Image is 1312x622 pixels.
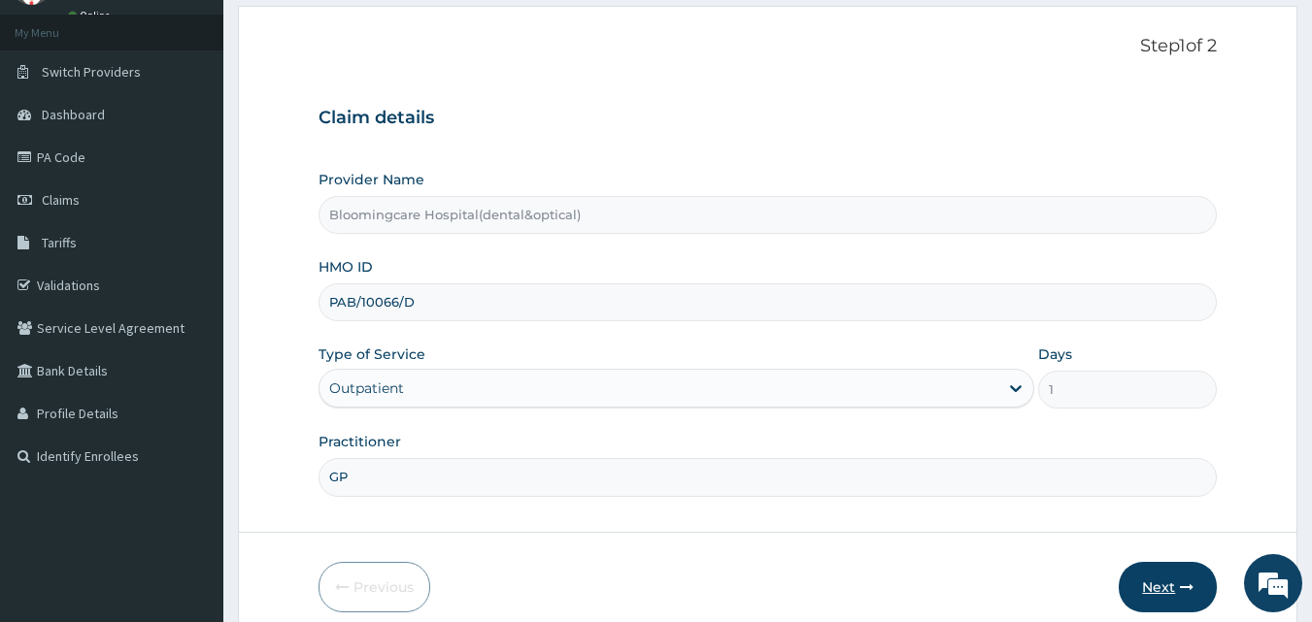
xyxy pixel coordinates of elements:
label: Practitioner [319,432,401,451]
span: Dashboard [42,106,105,123]
img: d_794563401_company_1708531726252_794563401 [36,97,79,146]
a: Online [68,9,115,22]
button: Next [1119,562,1217,612]
div: Minimize live chat window [319,10,365,56]
input: Enter Name [319,458,1218,496]
span: Switch Providers [42,63,141,81]
label: Provider Name [319,170,424,189]
span: Tariffs [42,234,77,251]
h3: Claim details [319,108,1218,129]
p: Step 1 of 2 [319,36,1218,57]
textarea: Type your message and hit 'Enter' [10,415,370,483]
span: We're online! [113,187,268,383]
div: Chat with us now [101,109,326,134]
span: Claims [42,191,80,209]
label: Type of Service [319,344,425,364]
label: HMO ID [319,257,373,277]
input: Enter HMO ID [319,283,1218,321]
div: Outpatient [329,378,404,398]
button: Previous [319,562,430,612]
label: Days [1038,344,1072,364]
